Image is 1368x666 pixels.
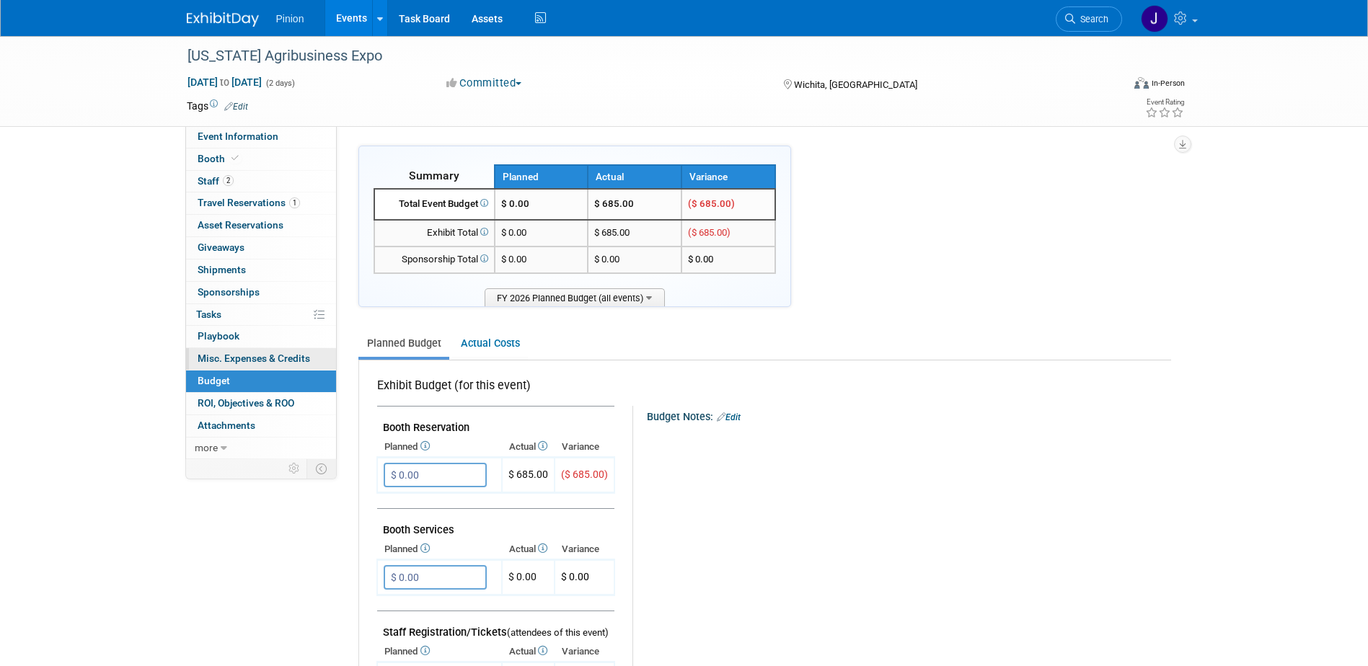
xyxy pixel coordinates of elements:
[198,419,255,431] span: Attachments
[186,370,336,392] a: Budget
[561,571,589,582] span: $ 0.00
[681,165,775,189] th: Variance
[198,352,310,364] span: Misc. Expenses & Credits
[306,459,336,478] td: Toggle Event Tabs
[198,175,234,187] span: Staff
[198,330,239,342] span: Playbook
[182,43,1100,69] div: [US_STATE] Agribusiness Expo
[555,437,614,457] th: Variance
[377,611,614,642] td: Staff Registration/Tickets
[485,288,665,306] span: FY 2026 Planned Budget (all events)
[502,560,555,595] td: $ 0.00
[186,304,336,326] a: Tasks
[265,79,295,88] span: (2 days)
[377,539,502,559] th: Planned
[502,539,555,559] th: Actual
[186,171,336,192] a: Staff2
[1037,75,1186,97] div: Event Format
[186,237,336,259] a: Giveaways
[186,282,336,303] a: Sponsorships
[276,13,304,25] span: Pinion
[377,378,609,401] div: Exhibit Budget (for this event)
[588,247,681,273] td: $ 0.00
[647,406,1169,425] div: Budget Notes:
[409,169,459,182] span: Summary
[717,412,741,422] a: Edit
[198,241,244,253] span: Giveaways
[501,227,526,238] span: $ 0.00
[1056,6,1122,32] a: Search
[441,76,527,91] button: Committed
[507,627,609,638] span: (attendees of this event)
[495,165,588,189] th: Planned
[381,253,488,267] div: Sponsorship Total
[588,220,681,247] td: $ 685.00
[1145,99,1184,106] div: Event Rating
[187,76,262,89] span: [DATE] [DATE]
[186,192,336,214] a: Travel Reservations1
[231,154,239,162] i: Booth reservation complete
[289,197,300,208] span: 1
[377,407,614,438] td: Booth Reservation
[794,79,917,90] span: Wichita, [GEOGRAPHIC_DATA]
[223,175,234,186] span: 2
[198,375,230,386] span: Budget
[186,393,336,414] a: ROI, Objectives & ROO
[186,438,336,459] a: more
[561,469,608,480] span: ($ 685.00)
[377,641,502,662] th: Planned
[186,148,336,170] a: Booth
[588,189,681,220] td: $ 685.00
[688,198,735,209] span: ($ 685.00)
[1134,77,1149,89] img: Format-Inperson.png
[688,254,713,265] span: $ 0.00
[198,286,260,298] span: Sponsorships
[555,539,614,559] th: Variance
[198,130,278,142] span: Event Information
[198,264,246,275] span: Shipments
[1141,5,1168,32] img: Jennifer Plumisto
[186,215,336,236] a: Asset Reservations
[282,459,307,478] td: Personalize Event Tab Strip
[452,330,528,357] a: Actual Costs
[381,226,488,240] div: Exhibit Total
[198,197,300,208] span: Travel Reservations
[195,442,218,453] span: more
[186,326,336,347] a: Playbook
[377,437,502,457] th: Planned
[198,219,283,231] span: Asset Reservations
[377,509,614,540] td: Booth Services
[187,12,259,27] img: ExhibitDay
[688,227,731,238] span: ($ 685.00)
[187,99,248,113] td: Tags
[1151,78,1185,89] div: In-Person
[186,415,336,437] a: Attachments
[196,308,221,320] span: Tasks
[224,102,248,112] a: Edit
[501,198,529,209] span: $ 0.00
[508,469,548,480] span: $ 685.00
[381,197,488,211] div: Total Event Budget
[358,330,449,357] a: Planned Budget
[502,437,555,457] th: Actual
[186,348,336,370] a: Misc. Expenses & Credits
[502,641,555,662] th: Actual
[186,126,336,148] a: Event Information
[218,76,231,88] span: to
[198,397,294,409] span: ROI, Objectives & ROO
[588,165,681,189] th: Actual
[555,641,614,662] th: Variance
[1075,14,1108,25] span: Search
[198,153,242,164] span: Booth
[186,259,336,281] a: Shipments
[501,254,526,265] span: $ 0.00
